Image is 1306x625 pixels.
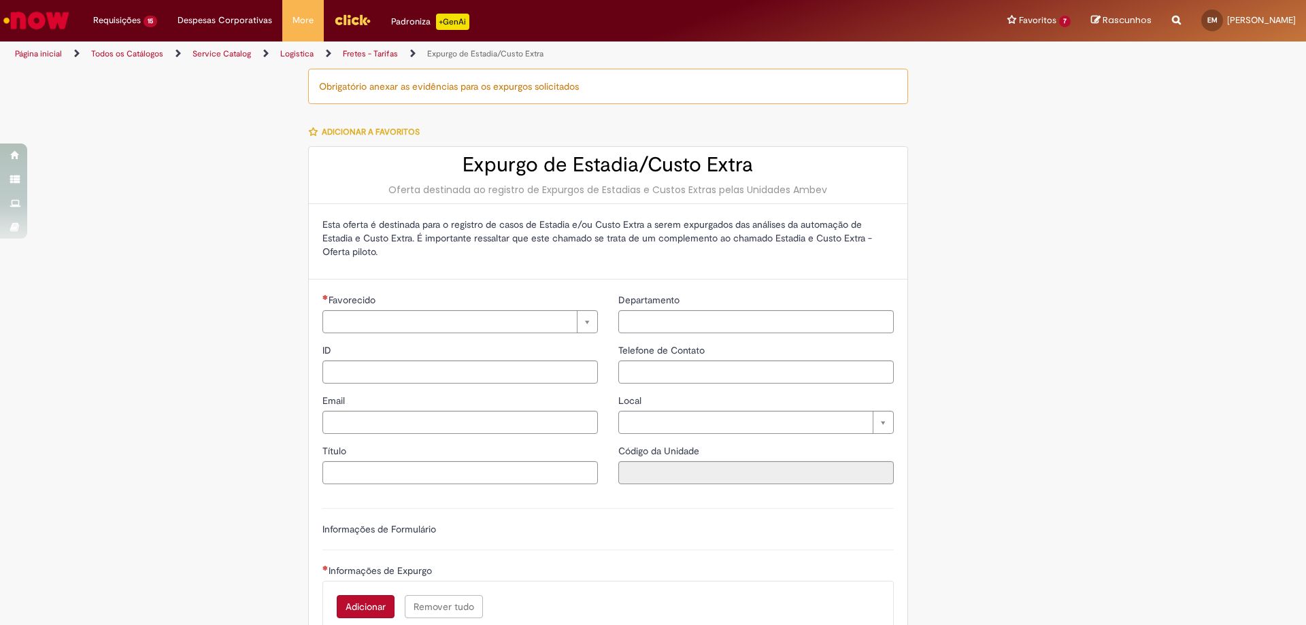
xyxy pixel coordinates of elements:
[322,461,598,484] input: Título
[93,14,141,27] span: Requisições
[618,310,894,333] input: Departamento
[329,294,378,306] span: Necessários - Favorecido
[322,310,598,333] a: Limpar campo Favorecido
[618,294,682,306] span: Departamento
[292,14,314,27] span: More
[1059,16,1071,27] span: 7
[144,16,157,27] span: 15
[1103,14,1152,27] span: Rascunhos
[1227,14,1296,26] span: [PERSON_NAME]
[322,360,598,384] input: ID
[322,294,329,300] span: Necessários
[618,461,894,484] input: Código da Unidade
[322,411,598,434] input: Email
[322,523,436,535] label: Informações de Formulário
[1207,16,1218,24] span: EM
[427,48,543,59] a: Expurgo de Estadia/Custo Extra
[322,154,894,176] h2: Expurgo de Estadia/Custo Extra
[322,126,420,137] span: Adicionar a Favoritos
[322,394,348,407] span: Email
[618,445,702,457] span: Somente leitura - Código da Unidade
[618,344,707,356] span: Telefone de Contato
[329,564,435,577] span: Informações de Expurgo
[1019,14,1056,27] span: Favoritos
[334,10,371,30] img: click_logo_yellow_360x200.png
[1,7,71,34] img: ServiceNow
[308,118,427,146] button: Adicionar a Favoritos
[337,595,395,618] button: Add a row for Informações de Expurgo
[322,565,329,571] span: Necessários
[391,14,469,30] div: Padroniza
[91,48,163,59] a: Todos os Catálogos
[308,69,908,104] div: Obrigatório anexar as evidências para os expurgos solicitados
[10,41,860,67] ul: Trilhas de página
[322,344,334,356] span: ID
[15,48,62,59] a: Página inicial
[322,218,894,258] p: Esta oferta é destinada para o registro de casos de Estadia e/ou Custo Extra a serem expurgados d...
[178,14,272,27] span: Despesas Corporativas
[618,394,644,407] span: Local
[618,411,894,434] a: Limpar campo Local
[1091,14,1152,27] a: Rascunhos
[322,445,349,457] span: Título
[618,360,894,384] input: Telefone de Contato
[192,48,251,59] a: Service Catalog
[280,48,314,59] a: Logistica
[322,183,894,197] div: Oferta destinada ao registro de Expurgos de Estadias e Custos Extras pelas Unidades Ambev
[618,444,702,458] label: Somente leitura - Código da Unidade
[436,14,469,30] p: +GenAi
[343,48,398,59] a: Fretes - Tarifas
